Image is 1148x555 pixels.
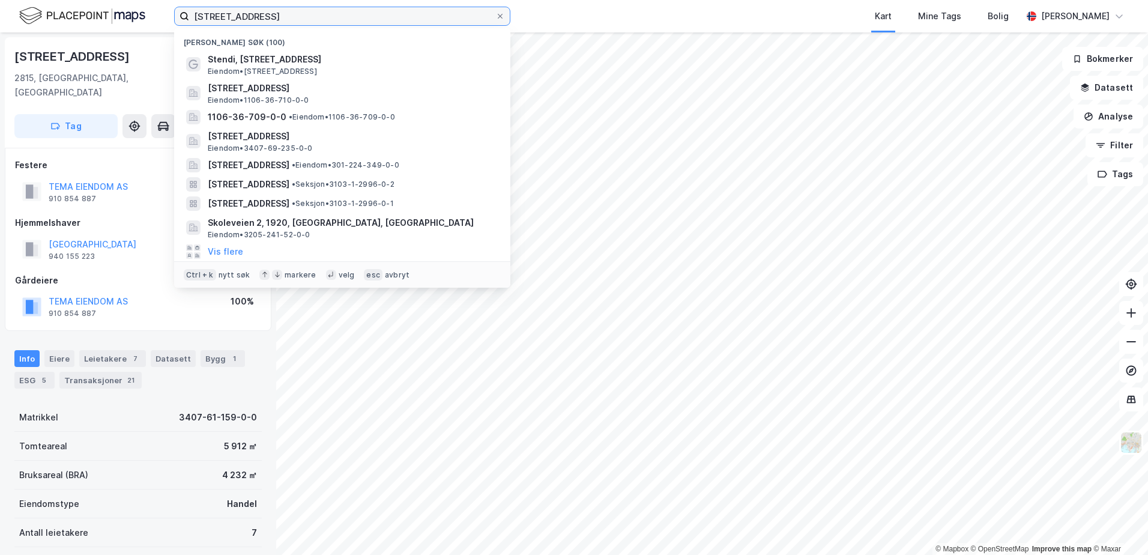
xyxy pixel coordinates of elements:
div: nytt søk [219,270,250,280]
button: Analyse [1074,105,1143,129]
div: 3407-61-159-0-0 [179,410,257,425]
div: ESG [14,372,55,389]
div: 910 854 887 [49,309,96,318]
a: OpenStreetMap [971,545,1029,553]
img: logo.f888ab2527a4732fd821a326f86c7f29.svg [19,5,145,26]
div: Tomteareal [19,439,67,453]
div: markere [285,270,316,280]
div: Info [14,350,40,367]
div: Datasett [151,350,196,367]
div: 100% [231,294,254,309]
span: Eiendom • 1106-36-709-0-0 [289,112,395,122]
span: [STREET_ADDRESS] [208,81,496,96]
div: Antall leietakere [19,526,88,540]
div: 910 854 887 [49,194,96,204]
div: 21 [125,374,137,386]
div: 940 155 223 [49,252,95,261]
div: Bruksareal (BRA) [19,468,88,482]
span: [STREET_ADDRESS] [208,177,289,192]
span: 1106-36-709-0-0 [208,110,286,124]
iframe: Chat Widget [1088,497,1148,555]
span: • [292,180,295,189]
span: [STREET_ADDRESS] [208,196,289,211]
div: 5 [38,374,50,386]
span: Stendi, [STREET_ADDRESS] [208,52,496,67]
div: [PERSON_NAME] [1041,9,1110,23]
div: Ctrl + k [184,269,216,281]
button: Vis flere [208,244,243,259]
div: Kontrollprogram for chat [1088,497,1148,555]
span: Eiendom • 3407-69-235-0-0 [208,144,313,153]
div: 7 [129,353,141,365]
div: 2815, [GEOGRAPHIC_DATA], [GEOGRAPHIC_DATA] [14,71,206,100]
span: [STREET_ADDRESS] [208,158,289,172]
div: Transaksjoner [59,372,142,389]
div: [STREET_ADDRESS] [14,47,132,66]
div: 5 912 ㎡ [224,439,257,453]
img: Z [1120,431,1143,454]
button: Filter [1086,133,1143,157]
div: Eiere [44,350,74,367]
button: Bokmerker [1062,47,1143,71]
div: velg [339,270,355,280]
span: Eiendom • 301-224-349-0-0 [292,160,399,170]
span: • [292,160,295,169]
button: Tags [1087,162,1143,186]
div: esc [364,269,382,281]
div: Kart [875,9,892,23]
div: Leietakere [79,350,146,367]
span: Eiendom • 1106-36-710-0-0 [208,96,309,105]
div: Matrikkel [19,410,58,425]
button: Tag [14,114,118,138]
span: Seksjon • 3103-1-2996-0-1 [292,199,394,208]
span: Skoleveien 2, 1920, [GEOGRAPHIC_DATA], [GEOGRAPHIC_DATA] [208,216,496,230]
div: Hjemmelshaver [15,216,261,230]
span: • [292,199,295,208]
span: Eiendom • [STREET_ADDRESS] [208,67,317,76]
span: [STREET_ADDRESS] [208,129,496,144]
a: Improve this map [1032,545,1092,553]
div: [PERSON_NAME] søk (100) [174,28,510,50]
div: Bolig [988,9,1009,23]
span: Seksjon • 3103-1-2996-0-2 [292,180,394,189]
div: 4 232 ㎡ [222,468,257,482]
input: Søk på adresse, matrikkel, gårdeiere, leietakere eller personer [189,7,495,25]
div: Bygg [201,350,245,367]
div: Eiendomstype [19,497,79,511]
button: Datasett [1070,76,1143,100]
div: Mine Tags [918,9,961,23]
div: Festere [15,158,261,172]
a: Mapbox [935,545,968,553]
span: Eiendom • 3205-241-52-0-0 [208,230,310,240]
div: avbryt [385,270,409,280]
div: Gårdeiere [15,273,261,288]
div: 1 [228,353,240,365]
span: • [289,112,292,121]
div: 7 [252,526,257,540]
div: Handel [227,497,257,511]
